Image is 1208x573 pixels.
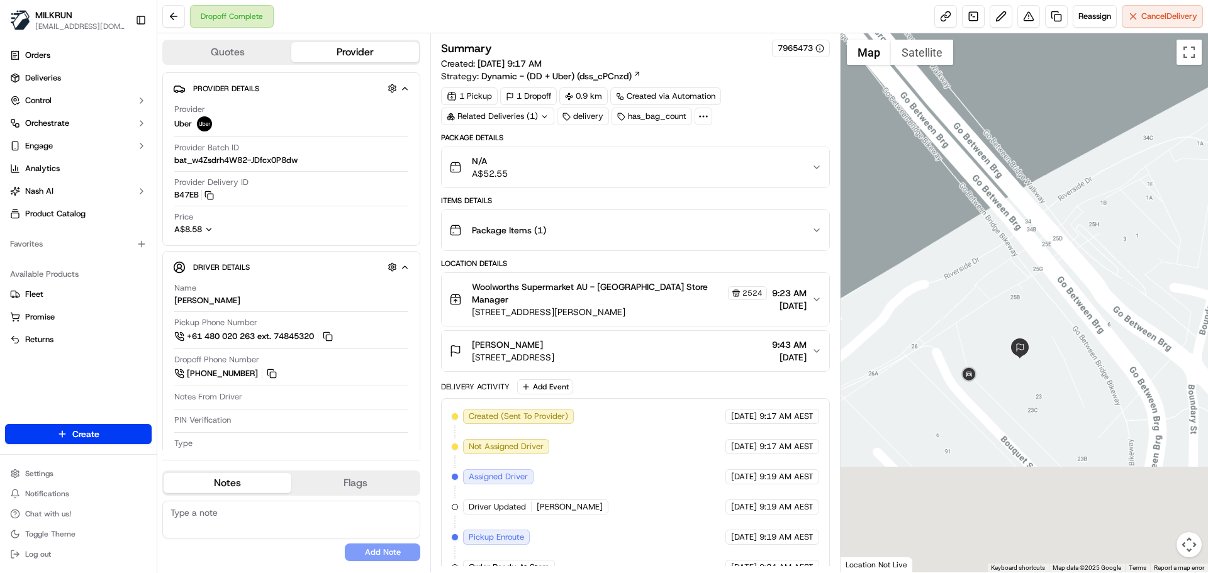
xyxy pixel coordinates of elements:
span: Dynamic - (DD + Uber) (dss_cPCnzd) [481,70,632,82]
span: Orders [25,50,50,61]
span: [DATE] [731,471,757,482]
span: Not Assigned Driver [469,441,544,452]
div: has_bag_count [612,108,692,125]
button: Control [5,91,152,111]
div: Related Deliveries (1) [441,108,554,125]
div: Items Details [441,196,829,206]
button: Fleet [5,284,152,304]
span: Created: [441,57,542,70]
a: Open this area in Google Maps (opens a new window) [844,556,885,572]
a: Promise [10,311,147,323]
span: Driver Details [193,262,250,272]
div: 1 Pickup [441,87,498,105]
span: 9:17 AM AEST [759,411,814,422]
span: Fleet [25,289,43,300]
span: [DATE] [731,411,757,422]
span: [DATE] [731,531,757,543]
button: N/AA$52.55 [442,147,829,187]
span: [DATE] [731,562,757,573]
button: CancelDelivery [1122,5,1203,28]
span: Map data ©2025 Google [1053,564,1121,571]
span: Reassign [1078,11,1111,22]
span: Returns [25,334,53,345]
span: Driver Updated [469,501,526,513]
button: Package Items (1) [442,210,829,250]
button: Toggle fullscreen view [1177,40,1202,65]
span: Provider Details [193,84,259,94]
button: Toggle Theme [5,525,152,543]
span: A$8.58 [174,224,202,235]
button: Nash AI [5,181,152,201]
span: Notifications [25,489,69,499]
span: Notes From Driver [174,391,242,403]
a: Product Catalog [5,204,152,224]
span: [STREET_ADDRESS][PERSON_NAME] [472,306,766,318]
button: Keyboard shortcuts [991,564,1045,572]
a: Created via Automation [610,87,721,105]
span: [PERSON_NAME] [472,338,543,351]
span: [DATE] [731,501,757,513]
span: Promise [25,311,55,323]
button: Woolworths Supermarket AU - [GEOGRAPHIC_DATA] Store Manager2524[STREET_ADDRESS][PERSON_NAME]9:23 ... [442,273,829,326]
button: Flags [291,473,419,493]
button: Provider [291,42,419,62]
button: MILKRUNMILKRUN[EMAIL_ADDRESS][DOMAIN_NAME] [5,5,130,35]
span: Deliveries [25,72,61,84]
a: Analytics [5,159,152,179]
button: [EMAIL_ADDRESS][DOMAIN_NAME] [35,21,125,31]
span: +61 480 020 263 ext. 74845320 [187,331,314,342]
span: Provider [174,104,205,115]
button: Quotes [164,42,291,62]
span: Control [25,95,52,106]
span: Created (Sent To Provider) [469,411,568,422]
span: [PHONE_NUMBER] [187,368,258,379]
span: Analytics [25,163,60,174]
button: [PHONE_NUMBER] [174,367,279,381]
span: Toggle Theme [25,529,75,539]
span: [PERSON_NAME] [537,501,603,513]
span: 9:23 AM [772,287,807,299]
span: Engage [25,140,53,152]
button: Notes [164,473,291,493]
img: Google [844,556,885,572]
div: [PERSON_NAME] [174,295,240,306]
span: 9:19 AM AEST [759,501,814,513]
button: Driver Details [173,257,410,277]
button: Chat with us! [5,505,152,523]
button: Map camera controls [1177,532,1202,557]
button: A$8.58 [174,224,285,235]
button: 7965473 [778,43,824,54]
span: [DATE] [731,441,757,452]
span: 9:24 AM AEST [759,562,814,573]
button: [PERSON_NAME][STREET_ADDRESS]9:43 AM[DATE] [442,331,829,371]
button: Create [5,424,152,444]
button: Provider Details [173,78,410,99]
button: B47EB [174,189,214,201]
span: 9:19 AM AEST [759,531,814,543]
button: Promise [5,307,152,327]
span: [DATE] [772,351,807,364]
span: Nash AI [25,186,53,197]
span: N/A [472,155,508,167]
span: [DATE] [772,299,807,312]
div: Favorites [5,234,152,254]
button: Show street map [847,40,891,65]
a: Deliveries [5,68,152,88]
div: Available Products [5,264,152,284]
div: 0.9 km [559,87,608,105]
span: A$52.55 [472,167,508,180]
span: Orchestrate [25,118,69,129]
span: 9:17 AM AEST [759,441,814,452]
span: Name [174,282,196,294]
a: Terms (opens in new tab) [1129,564,1146,571]
div: 1 Dropoff [500,87,557,105]
span: Chat with us! [25,509,71,519]
div: Package Details [441,133,829,143]
span: Pickup Phone Number [174,317,257,328]
button: Engage [5,136,152,156]
div: Delivery Activity [441,382,510,392]
span: Pickup Enroute [469,531,524,543]
button: Orchestrate [5,113,152,133]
